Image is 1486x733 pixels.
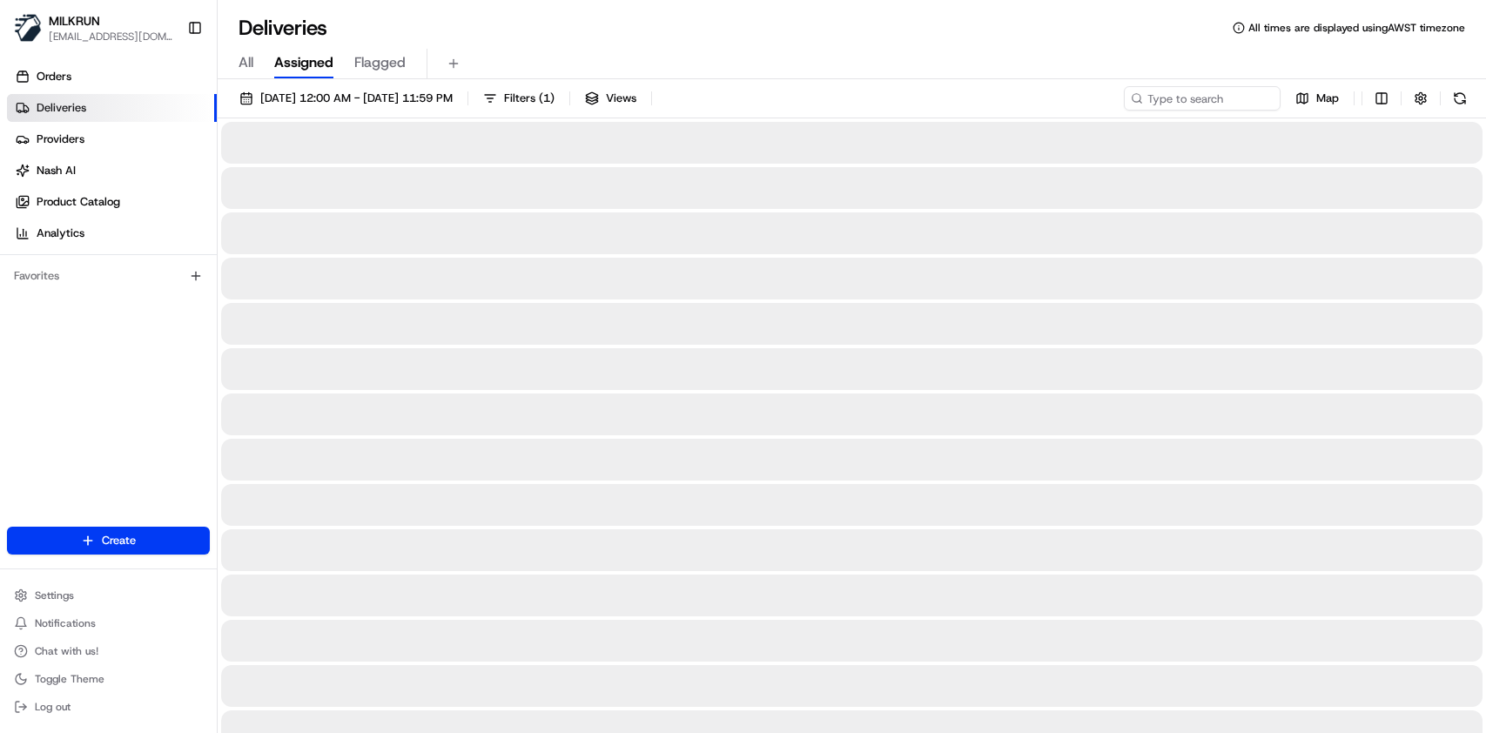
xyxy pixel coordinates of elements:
span: Product Catalog [37,194,120,210]
a: Orders [7,63,217,91]
h1: Deliveries [239,14,327,42]
span: Providers [37,131,84,147]
button: Create [7,527,210,555]
a: Analytics [7,219,217,247]
span: Toggle Theme [35,672,104,686]
button: Views [577,86,644,111]
button: Settings [7,583,210,608]
span: Map [1316,91,1339,106]
button: Map [1288,86,1347,111]
a: Nash AI [7,157,217,185]
a: Providers [7,125,217,153]
button: Filters(1) [475,86,562,111]
button: Log out [7,695,210,719]
button: [EMAIL_ADDRESS][DOMAIN_NAME] [49,30,173,44]
span: All [239,52,253,73]
span: ( 1 ) [539,91,555,106]
span: [DATE] 12:00 AM - [DATE] 11:59 PM [260,91,453,106]
button: Notifications [7,611,210,635]
span: Nash AI [37,163,76,178]
span: Views [606,91,636,106]
button: Refresh [1448,86,1472,111]
span: Flagged [354,52,406,73]
a: Product Catalog [7,188,217,216]
span: Chat with us! [35,644,98,658]
span: Filters [504,91,555,106]
span: Orders [37,69,71,84]
span: Assigned [274,52,333,73]
button: MILKRUN [49,12,100,30]
button: MILKRUNMILKRUN[EMAIL_ADDRESS][DOMAIN_NAME] [7,7,180,49]
span: Log out [35,700,71,714]
span: All times are displayed using AWST timezone [1248,21,1465,35]
button: [DATE] 12:00 AM - [DATE] 11:59 PM [232,86,461,111]
span: Create [102,533,136,548]
span: Notifications [35,616,96,630]
button: Chat with us! [7,639,210,663]
img: MILKRUN [14,14,42,42]
span: Settings [35,588,74,602]
span: Deliveries [37,100,86,116]
a: Deliveries [7,94,217,122]
span: Analytics [37,225,84,241]
input: Type to search [1124,86,1281,111]
div: Favorites [7,262,210,290]
button: Toggle Theme [7,667,210,691]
